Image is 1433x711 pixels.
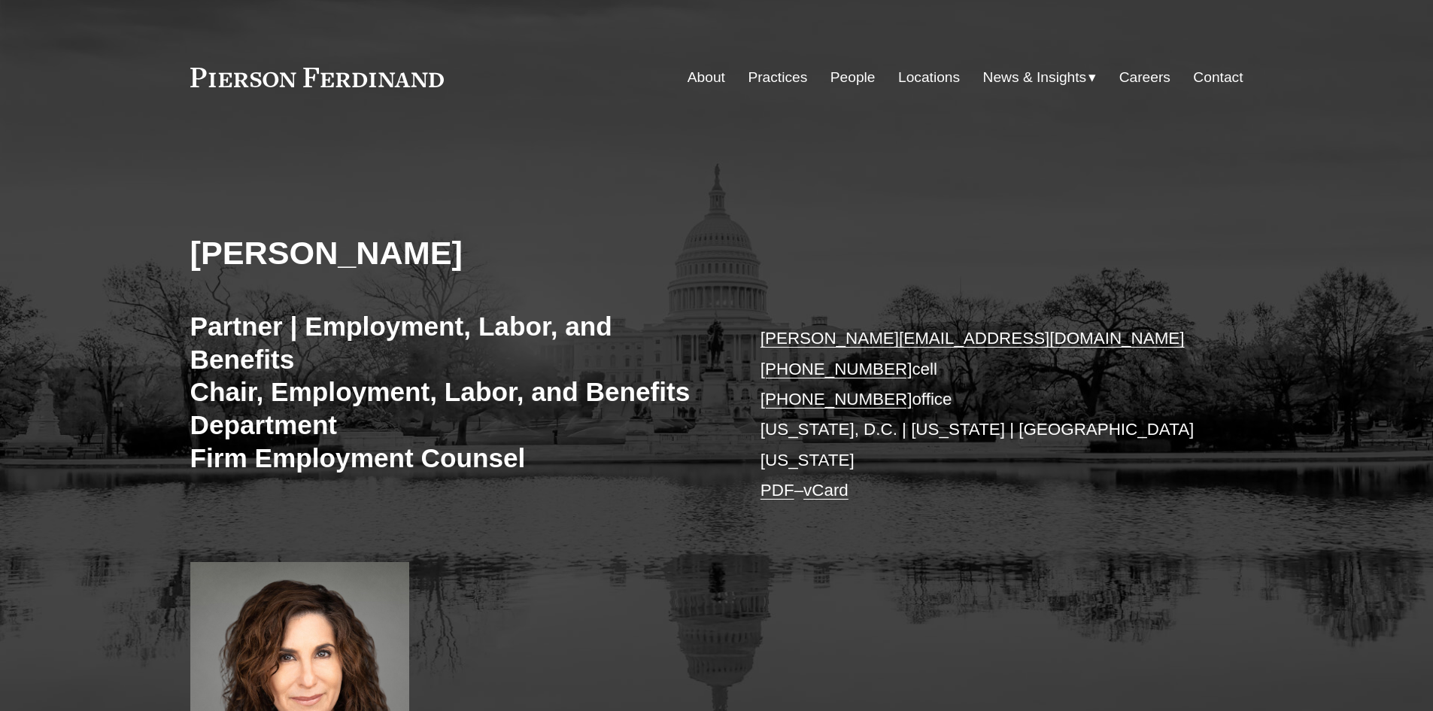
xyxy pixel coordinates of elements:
[983,65,1087,91] span: News & Insights
[898,63,960,92] a: Locations
[190,233,717,272] h2: [PERSON_NAME]
[761,390,912,409] a: [PHONE_NUMBER]
[983,63,1097,92] a: folder dropdown
[688,63,725,92] a: About
[761,360,912,378] a: [PHONE_NUMBER]
[761,324,1199,506] p: cell office [US_STATE], D.C. | [US_STATE] | [GEOGRAPHIC_DATA][US_STATE] –
[803,481,849,500] a: vCard
[761,481,794,500] a: PDF
[748,63,807,92] a: Practices
[761,329,1185,348] a: [PERSON_NAME][EMAIL_ADDRESS][DOMAIN_NAME]
[1119,63,1170,92] a: Careers
[1193,63,1243,92] a: Contact
[190,310,717,474] h3: Partner | Employment, Labor, and Benefits Chair, Employment, Labor, and Benefits Department Firm ...
[830,63,876,92] a: People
